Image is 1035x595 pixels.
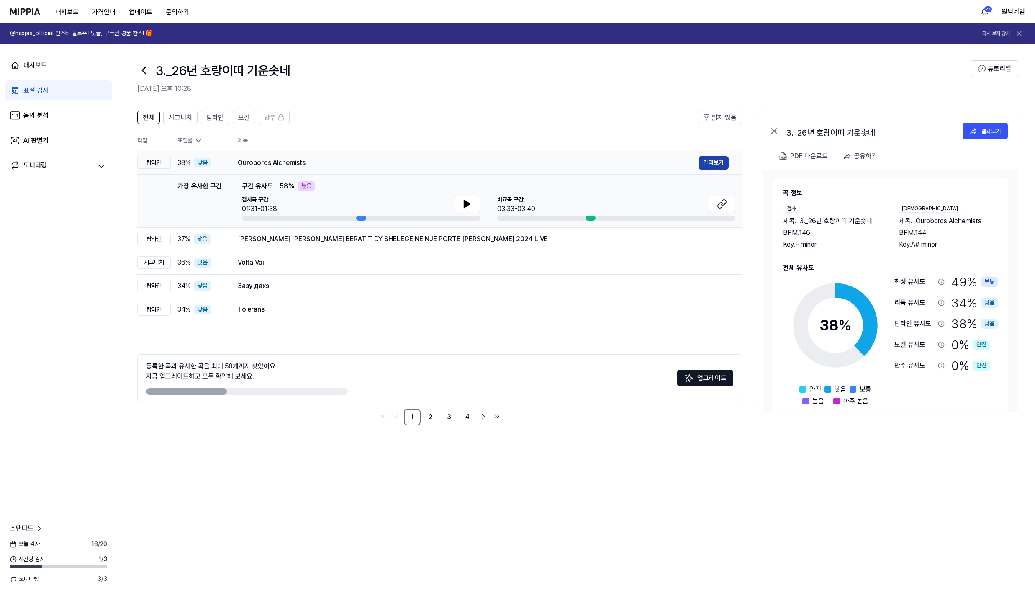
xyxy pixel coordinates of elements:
[894,340,935,350] div: 보컬 유사도
[298,181,315,191] div: 높음
[973,361,990,371] div: 안전
[786,126,953,136] div: 3._26년 호랑이띠 기운솟네
[699,156,729,170] button: 결과보기
[978,5,991,18] button: 알림23
[177,137,224,145] div: 표절률
[491,410,503,422] a: Go to last page
[684,373,694,383] img: Sparkles
[10,29,153,38] h1: @mippia_official 인스타 팔로우+댓글, 구독권 경품 찬스! 🎁
[984,6,992,13] div: 23
[23,60,47,70] div: 대시보드
[677,377,733,385] a: Sparkles업그레이드
[963,123,1008,139] button: 결과보기
[177,258,191,268] span: 36 %
[137,233,171,245] div: 탑라인
[201,111,229,124] button: 탑라인
[146,361,277,381] div: 등록한 곡과 유사한 곡을 최대 50개까지 찾았어요. 지금 업그레이드하고 모두 확인해 보세요.
[156,62,290,79] h1: 3._26년 호랑이띠 기운솟네
[169,113,192,123] span: 시그니처
[122,0,159,23] a: 업데이트
[177,304,191,314] span: 34 %
[233,111,255,124] button: 보컬
[971,60,1018,77] button: 튜토리얼
[159,4,196,21] button: 문의하기
[242,196,277,204] span: 검사곡 구간
[238,281,729,291] div: Зазу дахэ
[899,205,961,213] div: [DEMOGRAPHIC_DATA]
[783,240,882,250] div: Key. F minor
[5,55,112,75] a: 대시보드
[10,523,33,533] span: 스탠다드
[838,316,852,334] span: %
[981,298,998,308] div: 낮음
[137,280,171,292] div: 탑라인
[5,131,112,151] a: AI 판별기
[242,204,277,214] div: 01:31-01:38
[981,277,998,287] div: 보통
[177,234,190,244] span: 37 %
[404,409,421,425] a: 1
[478,410,489,422] a: Go to next page
[951,315,998,332] div: 38 %
[981,126,1001,136] div: 결과보기
[98,575,107,583] span: 3 / 3
[783,263,998,273] h2: 전체 유사도
[779,152,787,160] img: PDF Download
[894,361,935,371] div: 반주 유사도
[259,111,290,124] button: 반주
[763,170,1018,411] a: 곡 정보검사제목.3._26년 호랑이띠 기운솟네BPM.146Key.F minor[DEMOGRAPHIC_DATA]제목.Ouroboros AlchemistsBPM.144Key.A#...
[137,131,171,151] th: 타입
[194,158,211,168] div: 낮음
[698,111,742,124] button: 읽지 않음
[280,181,295,191] span: 58 %
[819,314,852,337] div: 38
[899,228,998,238] div: BPM. 144
[422,409,439,425] a: 2
[194,258,211,268] div: 낮음
[809,384,821,394] span: 안전
[778,148,830,165] button: PDF 다운로드
[843,396,868,406] span: 아주 높음
[951,357,990,374] div: 0 %
[137,409,742,425] nav: pagination
[194,234,211,244] div: 낮음
[49,4,85,21] button: 대시보드
[783,205,800,213] div: 검사
[23,136,49,146] div: AI 판별기
[238,131,742,151] th: 제목
[137,111,160,124] button: 전체
[980,7,990,17] img: 알림
[860,384,871,394] span: 보통
[177,281,191,291] span: 34 %
[242,181,273,191] span: 구간 유사도
[951,336,990,353] div: 0 %
[459,409,476,425] a: 4
[194,305,211,315] div: 낮음
[10,160,92,172] a: 모니터링
[390,410,402,422] a: Go to previous page
[377,410,389,422] a: Go to first page
[783,188,998,198] h2: 곡 정보
[10,540,40,549] span: 오늘 검사
[143,113,154,123] span: 전체
[238,234,729,244] div: [PERSON_NAME] [PERSON_NAME] BERATIT DY SHELEGE NE NJE PORTE [PERSON_NAME] 2024 LIVE
[973,340,990,350] div: 안전
[177,181,222,221] div: 가장 유사한 구간
[783,216,796,226] span: 제목 .
[812,396,824,406] span: 높음
[5,80,112,100] a: 표절 검사
[238,304,729,314] div: Tolerans
[137,84,971,94] h2: [DATE] 오후 10:28
[98,555,107,564] span: 1 / 3
[238,113,250,123] span: 보컬
[854,151,877,162] div: 공유하기
[677,370,733,386] button: 업그레이드
[894,277,935,287] div: 화성 유사도
[137,256,171,269] div: 시그니처
[783,228,882,238] div: BPM. 146
[800,216,872,226] span: 3._26년 호랑이띠 기운솟네
[10,575,39,583] span: 모니터링
[441,409,457,425] a: 3
[5,106,112,126] a: 음악 분석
